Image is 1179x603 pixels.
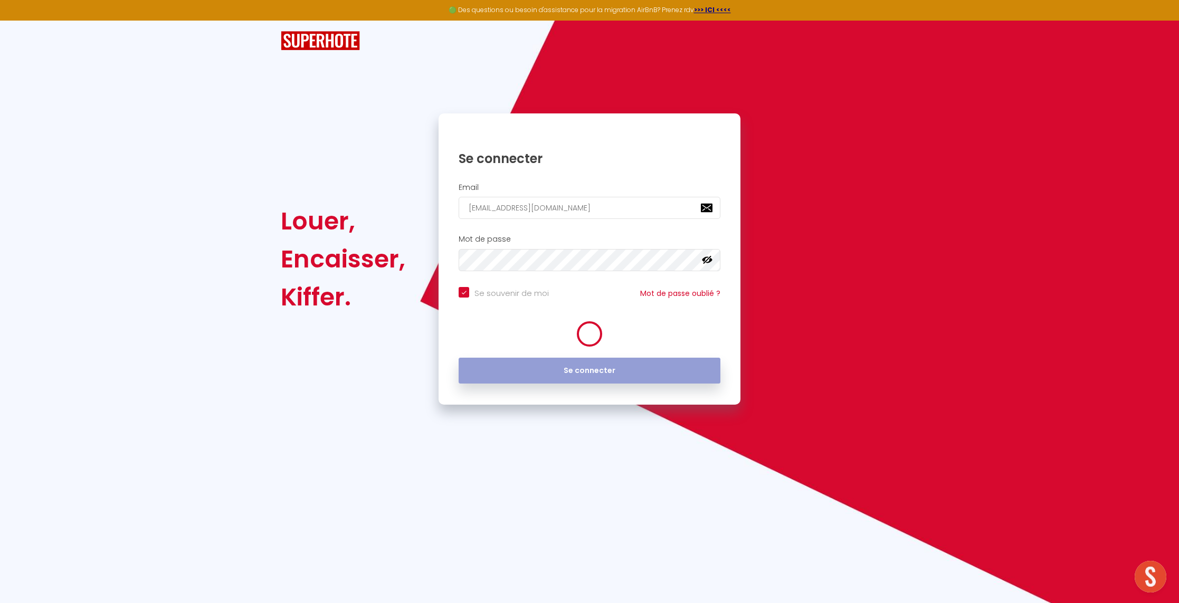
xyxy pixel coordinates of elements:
[459,358,720,384] button: Se connecter
[459,235,720,244] h2: Mot de passe
[281,240,405,278] div: Encaisser,
[1135,561,1166,592] div: Ouvrir le chat
[459,197,720,219] input: Ton Email
[640,288,720,299] a: Mot de passe oublié ?
[281,31,360,51] img: SuperHote logo
[694,5,731,14] a: >>> ICI <<<<
[281,202,405,240] div: Louer,
[281,278,405,316] div: Kiffer.
[459,150,720,167] h1: Se connecter
[459,183,720,192] h2: Email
